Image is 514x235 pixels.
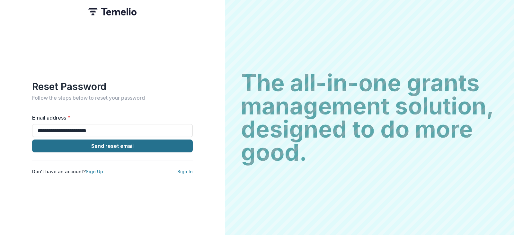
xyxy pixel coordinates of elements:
[32,140,193,152] button: Send reset email
[32,168,103,175] p: Don't have an account?
[32,114,189,122] label: Email address
[177,169,193,174] a: Sign In
[88,8,137,15] img: Temelio
[86,169,103,174] a: Sign Up
[32,95,193,101] h2: Follow the steps below to reset your password
[32,81,193,92] h1: Reset Password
